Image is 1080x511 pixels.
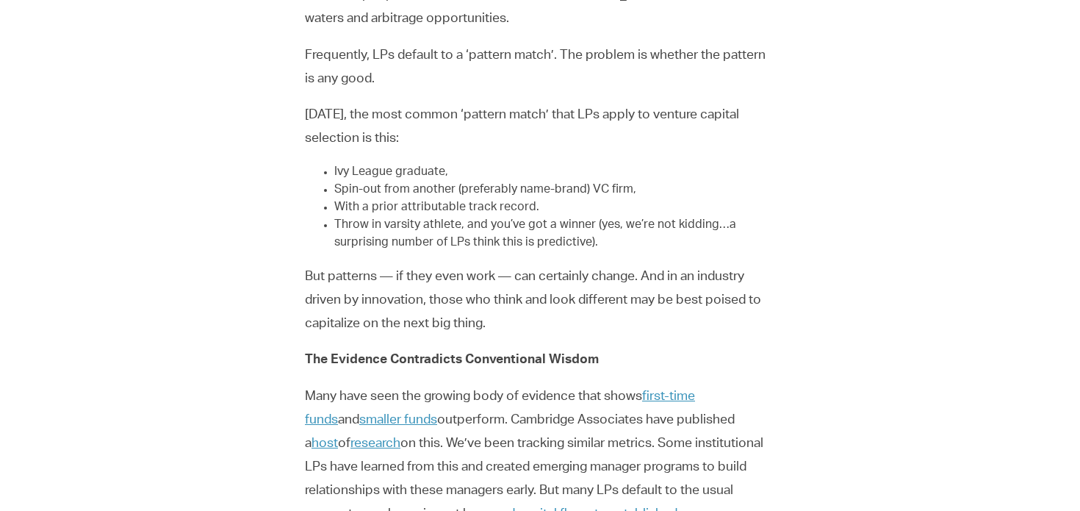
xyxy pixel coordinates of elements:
[305,265,775,336] p: But patterns — if they even work — can certainly change. And in an industry driven by innovation,...
[334,199,775,217] li: With a prior attributable track record.
[305,390,695,427] a: first-time funds
[305,104,775,151] p: [DATE], the most common ‘pattern match’ that LPs apply to venture capital selection is this:
[334,182,775,199] li: Spin-out from another (preferably name-brand) VC firm,
[305,354,599,367] strong: The Evidence Contradicts Conventional Wisdom
[334,217,775,252] li: Throw in varsity athlete, and you’ve got a winner (yes, we’re not kidding…a surprising number of ...
[334,164,775,182] li: Ivy League graduate,
[359,414,437,427] a: smaller funds
[312,437,338,451] a: host
[305,44,775,91] p: Frequently, LPs default to a ‘pattern match’. The problem is whether the pattern is any good.
[350,437,400,451] a: research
